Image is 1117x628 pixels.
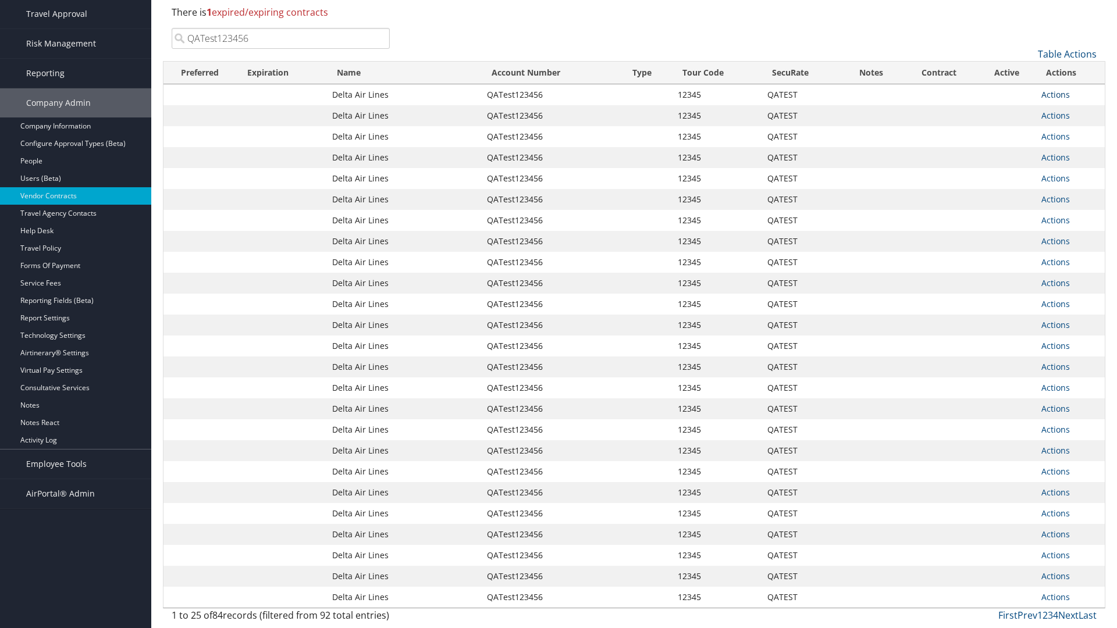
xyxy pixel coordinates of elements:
[481,419,622,440] td: QATest123456
[326,461,481,482] td: Delta Air Lines
[481,461,622,482] td: QATest123456
[762,587,842,608] td: QATEST
[481,356,622,377] td: QATest123456
[172,28,390,49] input: Search
[326,294,481,315] td: Delta Air Lines
[207,6,328,19] span: expired/expiring contracts
[762,566,842,587] td: QATEST
[762,377,842,398] td: QATEST
[1041,89,1070,100] a: Actions
[326,587,481,608] td: Delta Air Lines
[1041,549,1070,561] a: Actions
[1041,487,1070,498] a: Actions
[762,545,842,566] td: QATEST
[998,609,1018,622] a: First
[1041,235,1070,247] a: Actions
[326,315,481,336] td: Delta Air Lines
[481,84,622,105] td: QATest123456
[1037,609,1043,622] a: 1
[762,356,842,377] td: QATEST
[1053,609,1058,622] a: 4
[762,419,842,440] td: QATEST
[326,545,481,566] td: Delta Air Lines
[1041,340,1070,351] a: Actions
[481,524,622,545] td: QATest123456
[900,62,978,84] th: Contract: activate to sort column ascending
[481,252,622,273] td: QATest123456
[326,398,481,419] td: Delta Air Lines
[481,210,622,231] td: QATest123456
[672,566,762,587] td: 12345
[481,231,622,252] td: QATest123456
[481,377,622,398] td: QATest123456
[1041,110,1070,121] a: Actions
[672,356,762,377] td: 12345
[326,189,481,210] td: Delta Air Lines
[1041,152,1070,163] a: Actions
[672,503,762,524] td: 12345
[326,62,481,84] th: Name: activate to sort column ascending
[672,482,762,503] td: 12345
[1058,609,1079,622] a: Next
[1041,529,1070,540] a: Actions
[672,105,762,126] td: 12345
[1048,609,1053,622] a: 3
[1041,508,1070,519] a: Actions
[326,524,481,545] td: Delta Air Lines
[26,88,91,117] span: Company Admin
[978,62,1035,84] th: Active: activate to sort column ascending
[672,524,762,545] td: 12345
[672,587,762,608] td: 12345
[481,336,622,356] td: QATest123456
[326,503,481,524] td: Delta Air Lines
[26,479,95,508] span: AirPortal® Admin
[326,105,481,126] td: Delta Air Lines
[762,147,842,168] td: QATEST
[762,105,842,126] td: QATEST
[762,503,842,524] td: QATEST
[622,62,672,84] th: Type: activate to sort column ascending
[326,482,481,503] td: Delta Air Lines
[326,419,481,440] td: Delta Air Lines
[481,168,622,189] td: QATest123456
[1041,194,1070,205] a: Actions
[1079,609,1097,622] a: Last
[762,189,842,210] td: QATEST
[481,587,622,608] td: QATest123456
[163,62,237,84] th: Preferred: activate to sort column ascending
[762,336,842,356] td: QATEST
[481,126,622,147] td: QATest123456
[326,147,481,168] td: Delta Air Lines
[762,482,842,503] td: QATEST
[481,482,622,503] td: QATest123456
[672,273,762,294] td: 12345
[481,398,622,419] td: QATest123456
[762,84,842,105] td: QATEST
[1018,609,1037,622] a: Prev
[762,126,842,147] td: QATEST
[481,189,622,210] td: QATest123456
[26,29,96,58] span: Risk Management
[762,524,842,545] td: QATEST
[762,62,842,84] th: SecuRate: activate to sort column ascending
[672,62,762,84] th: Tour Code: activate to sort column ascending
[1041,591,1070,602] a: Actions
[326,231,481,252] td: Delta Air Lines
[326,566,481,587] td: Delta Air Lines
[762,273,842,294] td: QATEST
[1041,173,1070,184] a: Actions
[842,62,900,84] th: Notes: activate to sort column ascending
[672,168,762,189] td: 12345
[672,126,762,147] td: 12345
[26,449,87,479] span: Employee Tools
[212,609,223,622] span: 84
[762,231,842,252] td: QATEST
[762,398,842,419] td: QATEST
[762,252,842,273] td: QATEST
[1041,466,1070,477] a: Actions
[672,315,762,336] td: 12345
[172,608,390,628] div: 1 to 25 of records (filtered from 92 total entries)
[481,566,622,587] td: QATest123456
[326,273,481,294] td: Delta Air Lines
[1036,62,1105,84] th: Actions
